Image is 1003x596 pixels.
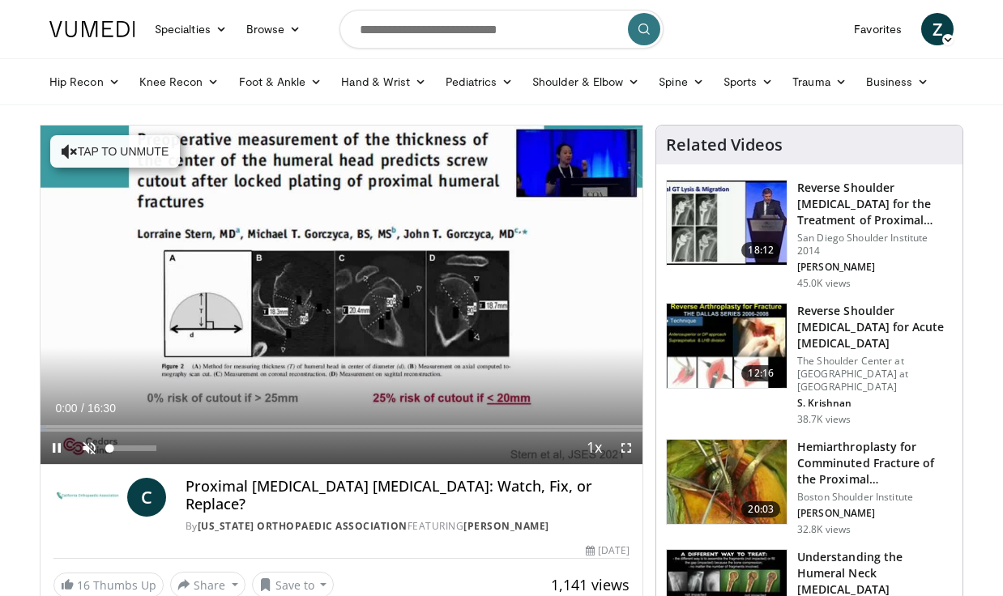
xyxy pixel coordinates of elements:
[741,365,780,381] span: 12:16
[797,355,953,394] p: The Shoulder Center at [GEOGRAPHIC_DATA] at [GEOGRAPHIC_DATA]
[666,439,953,536] a: 20:03 Hemiarthroplasty for Comminuted Fracture of the Proximal [MEDICAL_DATA] Boston Shoulder Ins...
[610,432,642,464] button: Fullscreen
[666,135,783,155] h4: Related Videos
[797,507,953,520] p: [PERSON_NAME]
[41,432,73,464] button: Pause
[667,440,787,524] img: 10442_3.png.150x105_q85_crop-smart_upscale.jpg
[921,13,954,45] a: Z
[50,135,180,168] button: Tap to unmute
[797,303,953,351] h3: Reverse Shoulder [MEDICAL_DATA] for Acute [MEDICAL_DATA]
[186,519,630,534] div: By FEATURING
[797,180,953,228] h3: Reverse Shoulder [MEDICAL_DATA] for the Treatment of Proximal Humeral …
[578,432,610,464] button: Playback Rate
[523,66,649,98] a: Shoulder & Elbow
[127,478,166,517] a: C
[666,303,953,426] a: 12:16 Reverse Shoulder [MEDICAL_DATA] for Acute [MEDICAL_DATA] The Shoulder Center at [GEOGRAPHIC...
[339,10,664,49] input: Search topics, interventions
[797,261,953,274] p: [PERSON_NAME]
[198,519,408,533] a: [US_STATE] Orthopaedic Association
[77,577,90,593] span: 16
[73,432,105,464] button: Unmute
[649,66,713,98] a: Spine
[40,66,130,98] a: Hip Recon
[109,445,156,451] div: Volume Level
[666,180,953,290] a: 18:12 Reverse Shoulder [MEDICAL_DATA] for the Treatment of Proximal Humeral … San Diego Shoulder ...
[53,478,121,517] img: California Orthopaedic Association
[667,304,787,388] img: butch_reverse_arthroplasty_3.png.150x105_q85_crop-smart_upscale.jpg
[797,397,953,410] p: S. Krishnan
[237,13,311,45] a: Browse
[844,13,911,45] a: Favorites
[797,491,953,504] p: Boston Shoulder Institute
[41,425,642,432] div: Progress Bar
[797,523,851,536] p: 32.8K views
[586,543,630,558] div: [DATE]
[49,21,135,37] img: VuMedi Logo
[797,413,851,426] p: 38.7K views
[130,66,229,98] a: Knee Recon
[229,66,332,98] a: Foot & Ankle
[55,402,77,415] span: 0:00
[667,181,787,265] img: Q2xRg7exoPLTwO8X4xMDoxOjA4MTsiGN.150x105_q85_crop-smart_upscale.jpg
[81,402,84,415] span: /
[145,13,237,45] a: Specialties
[463,519,549,533] a: [PERSON_NAME]
[783,66,856,98] a: Trauma
[551,575,630,594] span: 1,141 views
[436,66,523,98] a: Pediatrics
[331,66,436,98] a: Hand & Wrist
[741,501,780,517] span: 20:03
[714,66,783,98] a: Sports
[87,402,116,415] span: 16:30
[797,439,953,487] h3: Hemiarthroplasty for Comminuted Fracture of the Proximal [MEDICAL_DATA]
[797,232,953,258] p: San Diego Shoulder Institute 2014
[41,126,642,465] video-js: Video Player
[741,242,780,258] span: 18:12
[856,66,939,98] a: Business
[186,478,630,513] h4: Proximal [MEDICAL_DATA] [MEDICAL_DATA]: Watch, Fix, or Replace?
[797,277,851,290] p: 45.0K views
